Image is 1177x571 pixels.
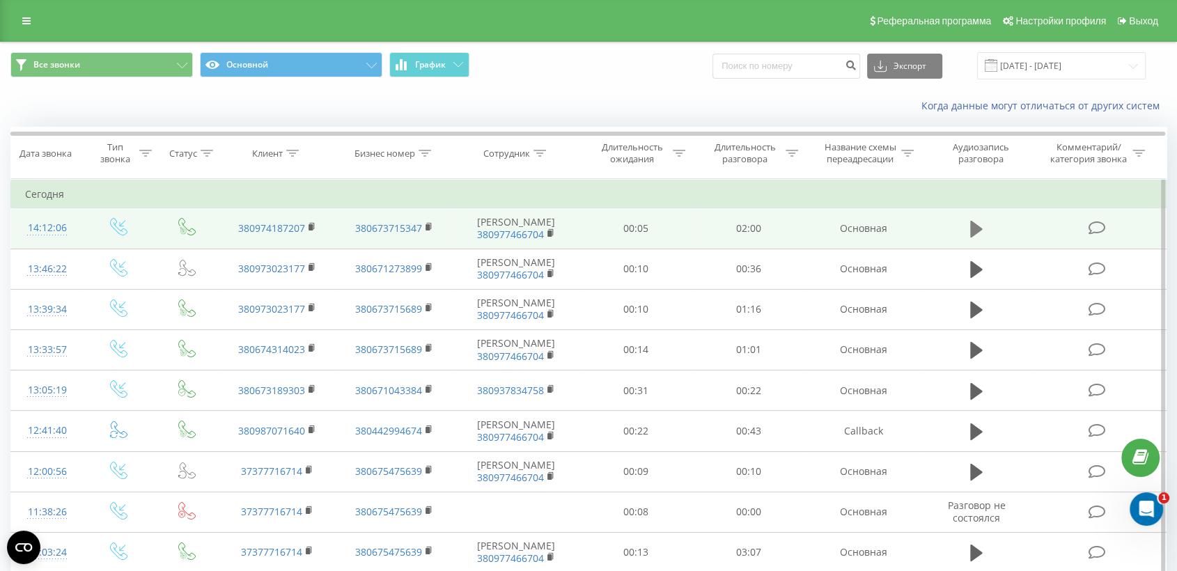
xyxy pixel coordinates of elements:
td: 00:10 [579,289,692,329]
td: Основная [805,329,922,370]
a: 380977466704 [477,268,544,281]
a: 380674314023 [238,343,305,356]
td: [PERSON_NAME] [453,329,579,370]
div: 14:12:06 [25,214,69,242]
a: 380977466704 [477,350,544,363]
td: [PERSON_NAME] [453,249,579,289]
span: График [415,60,446,70]
td: 00:14 [579,329,692,370]
span: Разговор не состоялся [947,499,1005,524]
div: 13:46:22 [25,256,69,283]
div: 13:39:34 [25,296,69,323]
input: Поиск по номеру [712,54,860,79]
div: Клиент [252,148,283,159]
td: 00:00 [692,492,805,532]
a: 380973023177 [238,302,305,315]
button: Экспорт [867,54,942,79]
div: 11:38:26 [25,499,69,526]
div: Комментарий/категория звонка [1047,141,1129,165]
div: Дата звонка [20,148,72,159]
td: 00:43 [692,411,805,451]
a: 380442994674 [355,424,422,437]
span: Все звонки [33,59,80,70]
td: Основная [805,289,922,329]
span: 1 [1158,492,1169,503]
span: Выход [1129,15,1158,26]
a: 380977466704 [477,471,544,484]
a: 380671273899 [355,262,422,275]
a: 380673715689 [355,343,422,356]
button: Все звонки [10,52,193,77]
td: 00:08 [579,492,692,532]
a: 37377716714 [241,545,302,558]
a: 380673715689 [355,302,422,315]
div: Тип звонка [95,141,136,165]
div: Сотрудник [483,148,530,159]
td: 00:22 [692,370,805,411]
td: 02:00 [692,208,805,249]
div: 11:03:24 [25,539,69,566]
td: 01:01 [692,329,805,370]
a: Когда данные могут отличаться от других систем [921,99,1167,112]
a: 380675475639 [355,505,422,518]
a: 380937834758 [477,384,544,397]
td: [PERSON_NAME] [453,208,579,249]
a: 37377716714 [241,464,302,478]
td: Основная [805,492,922,532]
td: Сегодня [11,180,1167,208]
a: 37377716714 [241,505,302,518]
a: 380977466704 [477,228,544,241]
a: 380977466704 [477,552,544,565]
div: 13:05:19 [25,377,69,404]
a: 380977466704 [477,308,544,322]
iframe: Intercom live chat [1130,492,1163,526]
div: 12:00:56 [25,458,69,485]
button: Основной [200,52,382,77]
span: Настройки профиля [1015,15,1106,26]
a: 380973023177 [238,262,305,275]
a: 380673715347 [355,221,422,235]
td: Основная [805,208,922,249]
div: Название схемы переадресации [823,141,898,165]
div: Длительность ожидания [595,141,669,165]
td: [PERSON_NAME] [453,451,579,492]
td: Основная [805,249,922,289]
span: Реферальная программа [877,15,991,26]
td: Основная [805,451,922,492]
td: Callback [805,411,922,451]
a: 380675475639 [355,545,422,558]
td: 00:05 [579,208,692,249]
button: График [389,52,469,77]
div: Бизнес номер [354,148,415,159]
div: 12:41:40 [25,417,69,444]
div: Аудиозапись разговора [936,141,1027,165]
td: 00:31 [579,370,692,411]
td: [PERSON_NAME] [453,289,579,329]
a: 380977466704 [477,430,544,444]
td: Основная [805,370,922,411]
div: 13:33:57 [25,336,69,363]
a: 380671043384 [355,384,422,397]
td: [PERSON_NAME] [453,411,579,451]
a: 380974187207 [238,221,305,235]
td: 00:36 [692,249,805,289]
a: 380673189303 [238,384,305,397]
td: 00:22 [579,411,692,451]
button: Open CMP widget [7,531,40,564]
a: 380675475639 [355,464,422,478]
div: Длительность разговора [708,141,782,165]
td: 00:10 [579,249,692,289]
td: 01:16 [692,289,805,329]
td: 00:10 [692,451,805,492]
div: Статус [169,148,197,159]
td: 00:09 [579,451,692,492]
a: 380987071640 [238,424,305,437]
